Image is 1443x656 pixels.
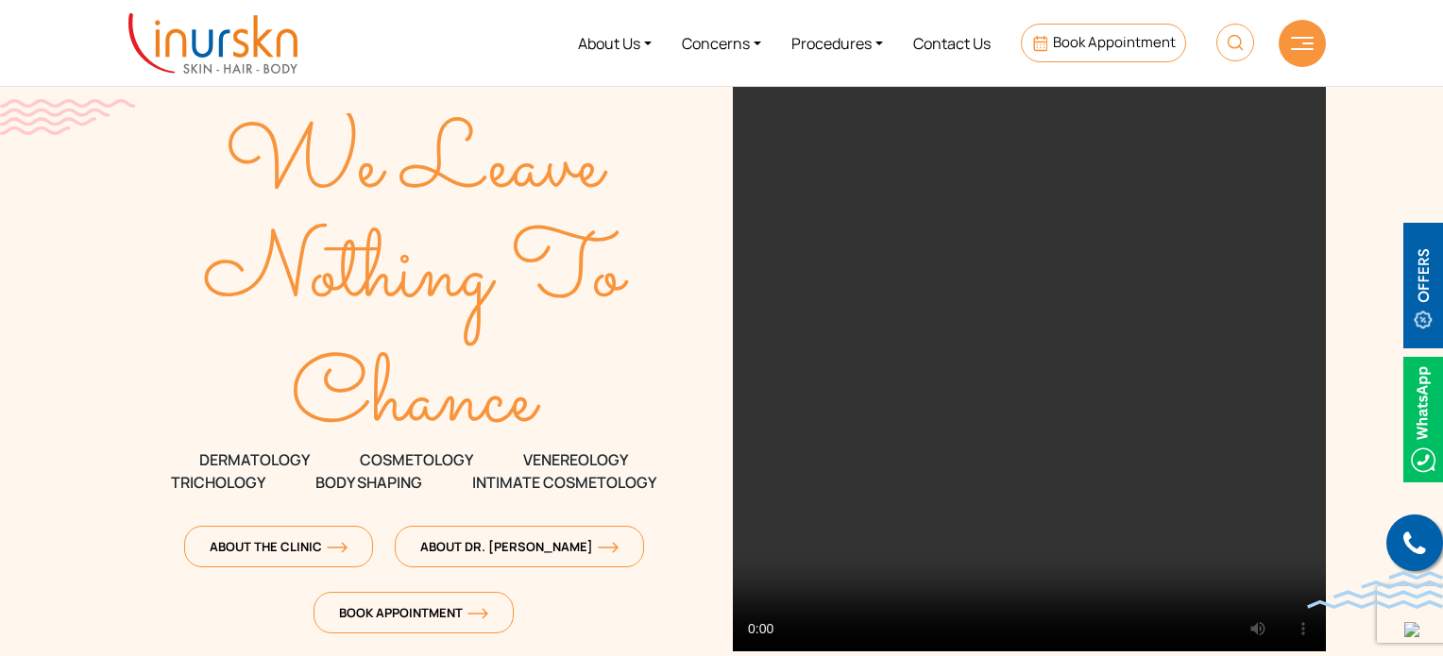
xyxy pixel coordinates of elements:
img: inurskn-logo [128,13,297,74]
a: Book Appointmentorange-arrow [314,592,514,633]
a: Contact Us [898,8,1006,78]
a: About Us [563,8,667,78]
span: Intimate Cosmetology [472,471,656,494]
img: up-blue-arrow.svg [1404,622,1419,637]
a: About Dr. [PERSON_NAME]orange-arrow [395,526,644,567]
span: DERMATOLOGY [199,448,310,471]
a: Whatsappicon [1403,407,1443,428]
img: bluewave [1307,571,1443,609]
text: Nothing To [204,206,630,345]
img: Whatsappicon [1403,357,1443,482]
a: Book Appointment [1021,24,1186,62]
text: We Leave [225,97,608,237]
img: HeaderSearch [1216,24,1254,61]
span: About The Clinic [210,538,348,555]
span: COSMETOLOGY [360,448,473,471]
img: orange-arrow [598,542,619,553]
span: About Dr. [PERSON_NAME] [420,538,619,555]
img: offerBt [1403,223,1443,348]
img: orange-arrow [327,542,348,553]
text: Chance [292,331,542,471]
span: TRICHOLOGY [171,471,265,494]
span: Book Appointment [1053,32,1176,52]
img: hamLine.svg [1291,37,1314,50]
a: About The Clinicorange-arrow [184,526,373,567]
span: Body Shaping [315,471,422,494]
a: Procedures [776,8,898,78]
img: orange-arrow [467,608,488,619]
span: VENEREOLOGY [523,448,628,471]
a: Concerns [667,8,776,78]
span: Book Appointment [339,604,488,621]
